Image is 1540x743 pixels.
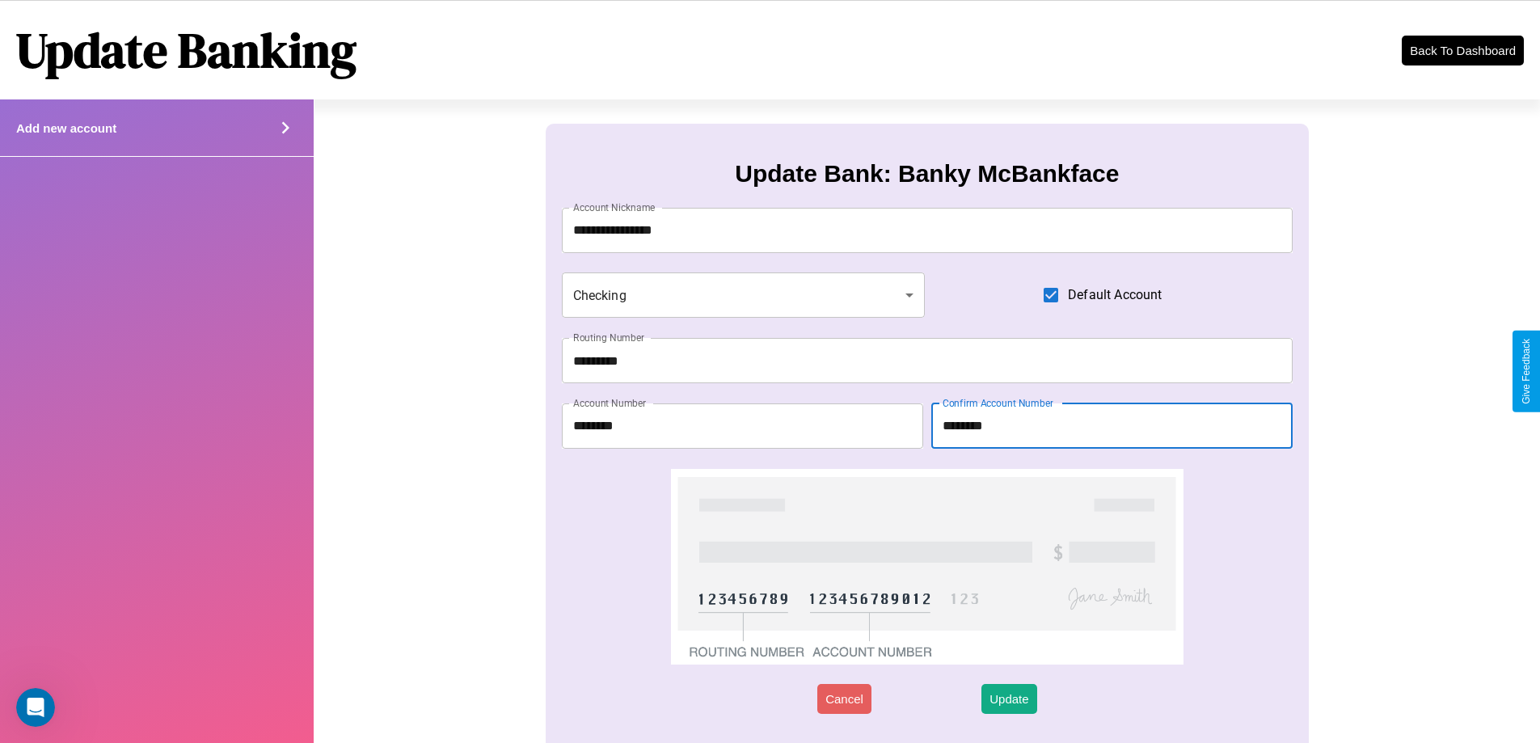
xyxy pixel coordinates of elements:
button: Cancel [817,684,871,714]
img: check [671,469,1183,665]
label: Confirm Account Number [943,396,1053,410]
button: Back To Dashboard [1402,36,1524,65]
iframe: Intercom live chat [16,688,55,727]
span: Default Account [1068,285,1162,305]
div: Give Feedback [1521,339,1532,404]
h4: Add new account [16,121,116,135]
label: Account Number [573,396,646,410]
label: Account Nickname [573,201,656,214]
h1: Update Banking [16,17,357,83]
label: Routing Number [573,331,644,344]
h3: Update Bank: Banky McBankface [735,160,1119,188]
div: Checking [562,272,926,318]
button: Update [981,684,1036,714]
